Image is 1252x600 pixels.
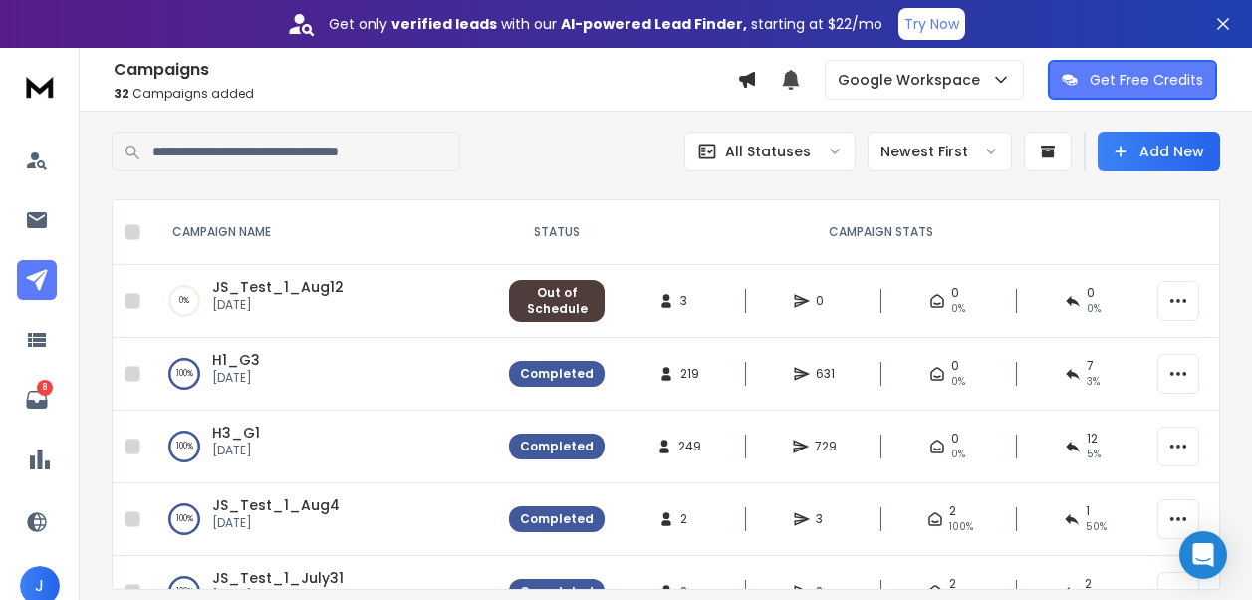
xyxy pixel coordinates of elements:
span: 2 [1085,576,1092,592]
span: 631 [816,366,836,382]
th: CAMPAIGN NAME [148,200,497,265]
strong: verified leads [391,14,497,34]
p: [DATE] [212,443,260,458]
span: 2 [949,576,956,592]
span: 0% [951,374,965,390]
span: 1 [1086,503,1090,519]
a: H3_G1 [212,423,260,443]
p: [DATE] [212,370,260,386]
p: All Statuses [725,142,811,161]
span: 0 [951,358,959,374]
p: [DATE] [212,297,344,313]
p: 100 % [176,437,193,456]
a: JS_Test_1_Aug12 [212,277,344,297]
div: Out of Schedule [520,285,594,317]
span: 2 [816,584,836,600]
a: JS_Test_1_July31 [212,568,344,588]
span: 0 [951,431,959,447]
strong: AI-powered Lead Finder, [561,14,747,34]
div: Completed [520,439,594,454]
p: 100 % [176,509,193,529]
a: H1_G3 [212,350,260,370]
span: 32 [114,85,129,102]
span: 3 [680,293,700,309]
span: 2 [680,584,700,600]
h1: Campaigns [114,58,737,82]
th: CAMPAIGN STATS [617,200,1145,265]
span: 50 % [1086,519,1107,535]
span: 3 % [1087,374,1100,390]
span: 0 [816,293,836,309]
span: 0% [1087,301,1101,317]
td: 0%JS_Test_1_Aug12[DATE] [148,265,497,338]
div: Completed [520,511,594,527]
th: STATUS [497,200,617,265]
span: 0 [1087,285,1095,301]
img: logo [20,68,60,105]
span: 0% [951,301,965,317]
span: 219 [680,366,700,382]
span: 249 [678,439,701,454]
span: 0% [951,447,965,462]
a: 8 [17,380,57,420]
span: 0 [951,285,959,301]
p: 8 [37,380,53,396]
td: 100%JS_Test_1_Aug4[DATE] [148,483,497,556]
td: 100%H1_G3[DATE] [148,338,497,411]
button: Try Now [898,8,965,40]
span: 12 [1087,431,1098,447]
span: 729 [815,439,837,454]
button: Get Free Credits [1048,60,1217,100]
p: Get Free Credits [1090,70,1203,90]
p: 0 % [179,291,189,311]
a: JS_Test_1_Aug4 [212,495,340,515]
button: Newest First [868,132,1012,171]
button: Add New [1098,132,1220,171]
span: 2 [680,511,700,527]
p: 100 % [176,364,193,384]
p: Get only with our starting at $22/mo [329,14,882,34]
p: Try Now [904,14,959,34]
span: 7 [1087,358,1094,374]
span: 100 % [949,519,973,535]
div: Completed [520,366,594,382]
span: 2 [949,503,956,519]
p: Campaigns added [114,86,737,102]
div: Completed [520,584,594,600]
span: 5 % [1087,447,1101,462]
span: 3 [816,511,836,527]
p: Google Workspace [838,70,988,90]
td: 100%H3_G1[DATE] [148,411,497,483]
div: Open Intercom Messenger [1179,531,1227,579]
p: [DATE] [212,515,340,531]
